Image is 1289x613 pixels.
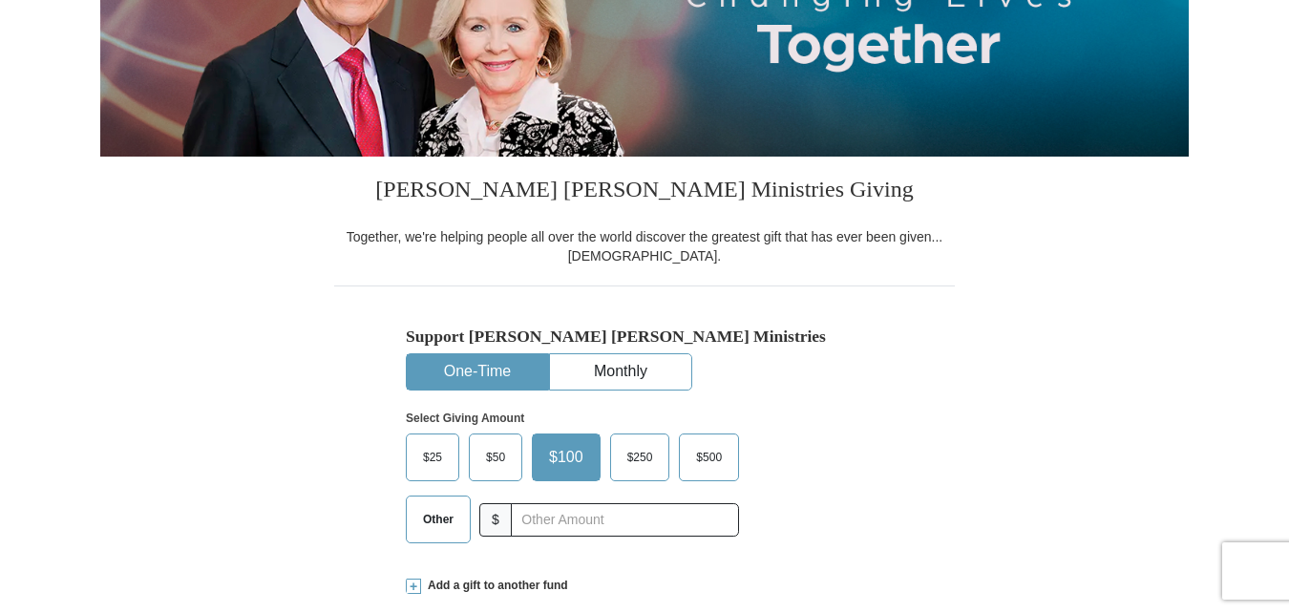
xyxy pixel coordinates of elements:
h3: [PERSON_NAME] [PERSON_NAME] Ministries Giving [334,157,955,227]
strong: Select Giving Amount [406,412,524,425]
span: $500 [687,443,731,472]
span: $ [479,503,512,537]
span: Add a gift to another fund [421,578,568,594]
button: Monthly [550,354,691,390]
div: Together, we're helping people all over the world discover the greatest gift that has ever been g... [334,227,955,265]
span: Other [413,505,463,534]
button: One-Time [407,354,548,390]
span: $100 [539,443,593,472]
span: $25 [413,443,452,472]
span: $50 [476,443,515,472]
h5: Support [PERSON_NAME] [PERSON_NAME] Ministries [406,327,883,347]
input: Other Amount [511,503,739,537]
span: $250 [618,443,663,472]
